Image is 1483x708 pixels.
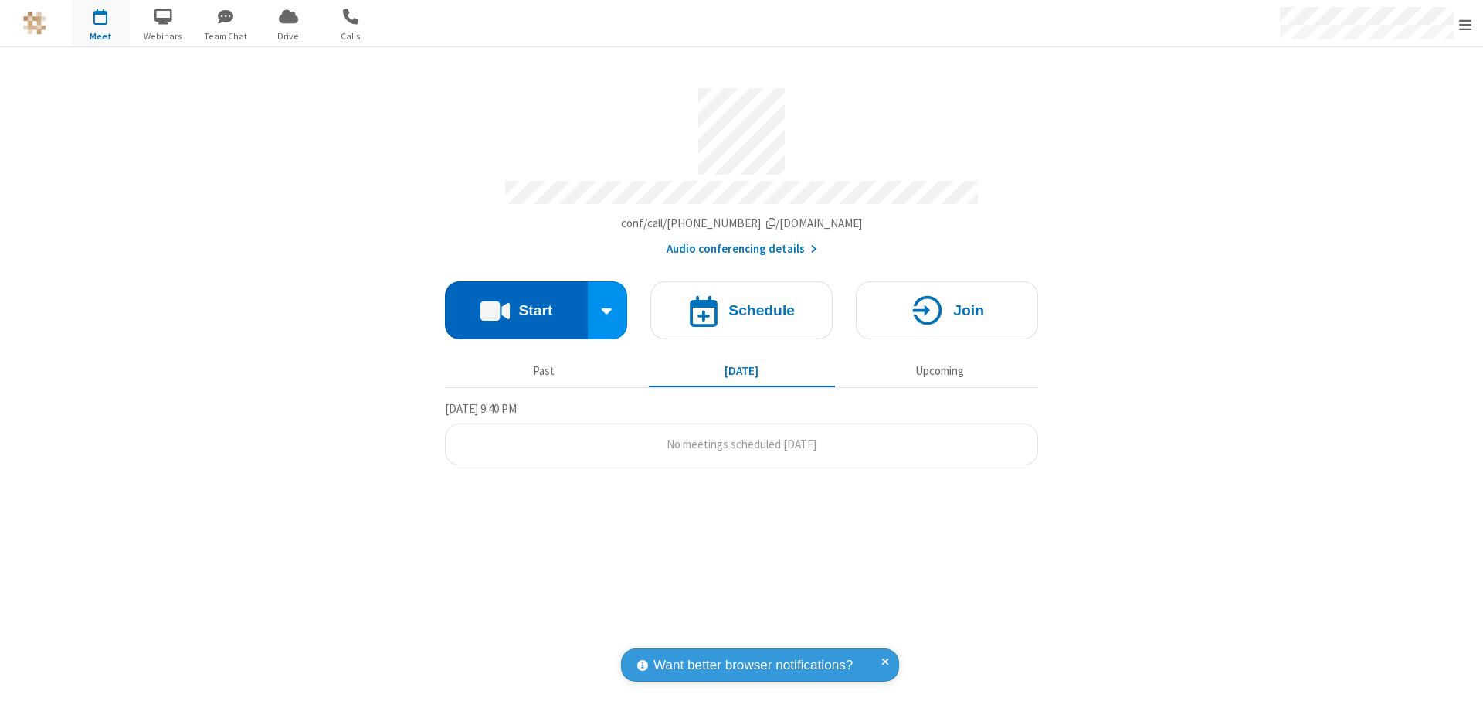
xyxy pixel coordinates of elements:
[322,29,380,43] span: Calls
[667,240,817,258] button: Audio conferencing details
[847,356,1033,386] button: Upcoming
[667,437,816,451] span: No meetings scheduled [DATE]
[445,281,588,339] button: Start
[518,303,552,318] h4: Start
[445,400,1038,466] section: Today's Meetings
[953,303,984,318] h4: Join
[728,303,795,318] h4: Schedule
[649,356,835,386] button: [DATE]
[445,77,1038,258] section: Account details
[72,29,130,43] span: Meet
[588,281,628,339] div: Start conference options
[653,655,853,676] span: Want better browser notifications?
[134,29,192,43] span: Webinars
[445,401,517,416] span: [DATE] 9:40 PM
[650,281,833,339] button: Schedule
[621,216,863,230] span: Copy my meeting room link
[23,12,46,35] img: QA Selenium DO NOT DELETE OR CHANGE
[621,215,863,233] button: Copy my meeting room linkCopy my meeting room link
[197,29,255,43] span: Team Chat
[856,281,1038,339] button: Join
[451,356,637,386] button: Past
[260,29,317,43] span: Drive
